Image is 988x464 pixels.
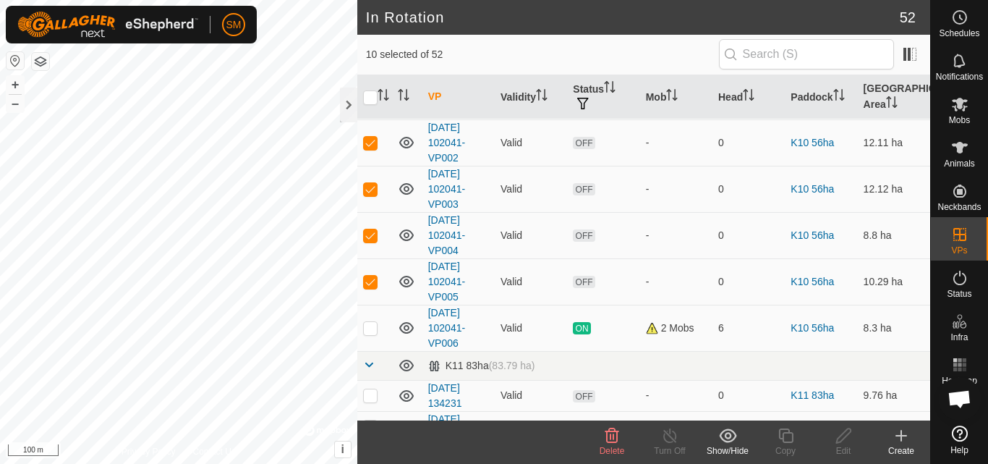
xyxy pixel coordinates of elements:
td: Valid [495,411,567,442]
div: - [646,135,707,151]
p-sorticon: Activate to sort [666,91,678,103]
span: VPs [951,246,967,255]
td: 8.3 ha [858,305,930,351]
span: i [341,443,344,455]
div: 2 Mobs [646,321,707,336]
td: 6 [712,305,785,351]
td: Valid [495,258,567,305]
span: Infra [950,333,968,342]
div: Copy [757,444,814,457]
p-sorticon: Activate to sort [378,91,389,103]
a: K10 56ha [791,137,834,148]
th: Validity [495,75,567,119]
span: Neckbands [937,203,981,211]
p-sorticon: Activate to sort [398,91,409,103]
div: Create [872,444,930,457]
td: 0 [712,258,785,305]
td: 0 [712,119,785,166]
th: Paddock [785,75,857,119]
th: Head [712,75,785,119]
h2: In Rotation [366,9,900,26]
span: Delete [600,446,625,456]
div: - [646,228,707,243]
td: 10.29 ha [858,258,930,305]
a: [DATE] 102041-VP003 [428,168,465,210]
button: + [7,76,24,93]
span: Notifications [936,72,983,81]
a: [DATE] 093637 [428,413,462,440]
div: - [646,182,707,197]
a: Open chat [938,377,981,421]
a: K10 56ha [791,322,834,334]
button: Reset Map [7,52,24,69]
a: Help [931,420,988,460]
th: VP [422,75,495,119]
div: Show/Hide [699,444,757,457]
a: K10 56ha [791,229,834,241]
td: 0 [712,411,785,442]
span: Help [950,446,968,455]
p-sorticon: Activate to sort [886,98,898,110]
span: OFF [573,276,595,288]
span: 10 selected of 52 [366,47,719,62]
input: Search (S) [719,39,894,69]
td: 11.97 ha [858,411,930,442]
td: 12.12 ha [858,166,930,212]
td: 9.76 ha [858,380,930,411]
span: OFF [573,183,595,195]
span: Schedules [939,29,979,38]
td: Valid [495,119,567,166]
span: 52 [900,7,916,28]
a: Privacy Policy [122,445,176,458]
span: ON [573,322,590,334]
span: Mobs [949,116,970,125]
td: Valid [495,380,567,411]
button: – [7,95,24,112]
button: i [335,442,351,457]
span: OFF [573,137,595,149]
td: Valid [495,305,567,351]
span: Status [947,290,971,298]
a: [DATE] 102041-VP004 [428,214,465,256]
p-sorticon: Activate to sort [743,91,754,103]
span: Animals [944,159,975,168]
img: Gallagher Logo [17,12,198,38]
td: 8.8 ha [858,212,930,258]
a: K11 83ha [791,389,834,401]
th: Mob [640,75,712,119]
a: [DATE] 134231 [428,382,462,409]
div: K11 83ha [428,360,535,372]
span: OFF [573,390,595,402]
p-sorticon: Activate to sort [536,91,548,103]
td: Valid [495,166,567,212]
a: [DATE] 102041-VP005 [428,261,465,303]
a: K10 56ha [791,276,834,287]
div: Edit [814,444,872,457]
a: Contact Us [193,445,236,458]
td: 0 [712,380,785,411]
span: Heatmap [942,376,977,385]
a: [DATE] 102041-VP006 [428,307,465,349]
div: Turn Off [641,444,699,457]
td: 0 [712,212,785,258]
div: - [646,274,707,290]
p-sorticon: Activate to sort [833,91,845,103]
td: 0 [712,166,785,212]
span: OFF [573,229,595,242]
td: 12.11 ha [858,119,930,166]
th: [GEOGRAPHIC_DATA] Area [858,75,930,119]
span: (83.79 ha) [489,360,535,371]
a: K10 56ha [791,183,834,195]
p-sorticon: Activate to sort [604,83,616,95]
button: Map Layers [32,53,49,70]
span: SM [226,17,242,33]
th: Status [567,75,639,119]
div: - [646,388,707,403]
td: Valid [495,212,567,258]
div: - [646,419,707,434]
a: [DATE] 102041-VP002 [428,122,465,164]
